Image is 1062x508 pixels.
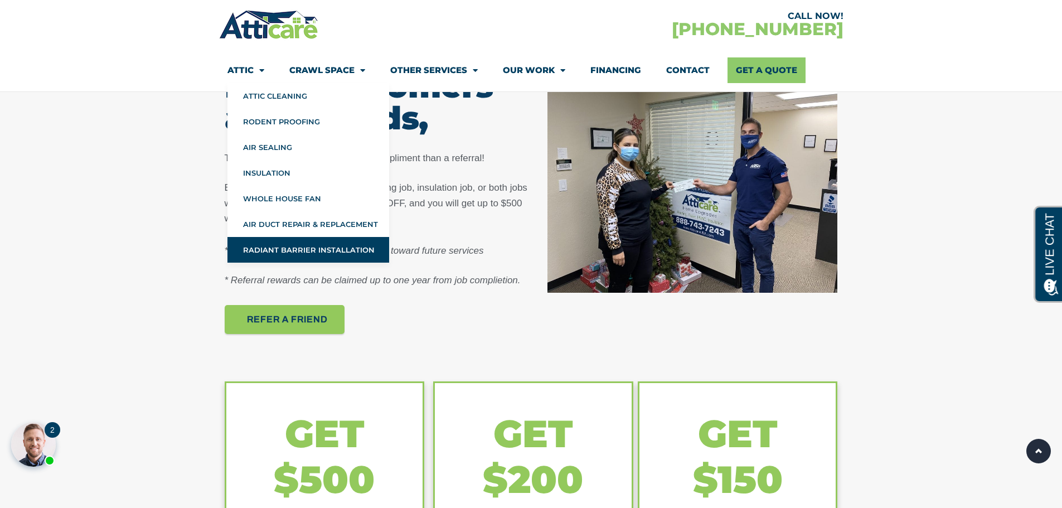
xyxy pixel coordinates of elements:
[243,411,406,502] div: GET $500
[656,411,819,502] div: GET $150
[531,12,843,21] div: CALL NOW!
[590,57,641,83] a: Financing
[227,211,389,237] a: Air Duct Repair & Replacement
[227,83,389,263] ul: Attic
[227,83,389,109] a: Attic Cleaning
[390,57,478,83] a: Other Services
[225,305,345,334] a: Refer a Friend
[225,151,537,166] p: There is no doubt there’s no better compliment than a referral!
[227,134,389,160] a: Air Sealing
[666,57,710,83] a: Contact
[289,57,365,83] a: Crawl Space
[227,57,264,83] a: Attic
[728,57,806,83] a: Get A Quote
[227,237,389,263] a: Radiant Barrier Installation
[227,186,389,211] a: Whole House Fan
[247,311,328,328] span: Refer a Friend
[227,57,835,83] nav: Menu
[6,391,184,475] iframe: Chat Invitation
[452,411,615,502] div: GET $200
[27,9,90,23] span: Opens a chat window
[227,109,389,134] a: Rodent Proofing
[227,160,389,186] a: Insulation
[225,180,537,227] p: Every time you refer a friend for a roofing job, insulation job, or both jobs with Atticare, your...
[225,70,537,134] h2: Dear customers and friends,
[225,243,537,259] p: * Referral rewards could not be applied toward future services
[225,273,537,288] p: * Referral rewards can be claimed up to one year from job complietion.
[503,57,565,83] a: Our Work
